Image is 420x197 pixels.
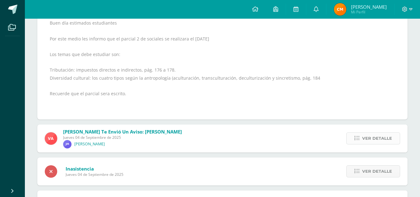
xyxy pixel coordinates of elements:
[362,133,392,144] span: Ver detalle
[74,142,105,147] p: [PERSON_NAME]
[66,172,123,177] span: Jueves 04 de Septiembre de 2025
[63,135,182,140] span: Jueves 04 de Septiembre de 2025
[334,3,346,16] img: a3480aadec783fc4dae267fb0e4632f0.png
[66,166,123,172] span: Inasistencia
[50,19,395,113] div: Buen día estimados estudiantes Por este medio les informo que el parcial 2 de sociales se realiza...
[362,166,392,177] span: Ver detalle
[351,9,387,15] span: Mi Perfil
[351,4,387,10] span: [PERSON_NAME]
[63,140,72,148] img: a2589694c6ac4ebf4298207fbc262eb5.png
[63,129,182,135] span: [PERSON_NAME] te envió un aviso: [PERSON_NAME]
[45,132,57,145] img: 7a80fdc5f59928efee5a6dcd101d4975.png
